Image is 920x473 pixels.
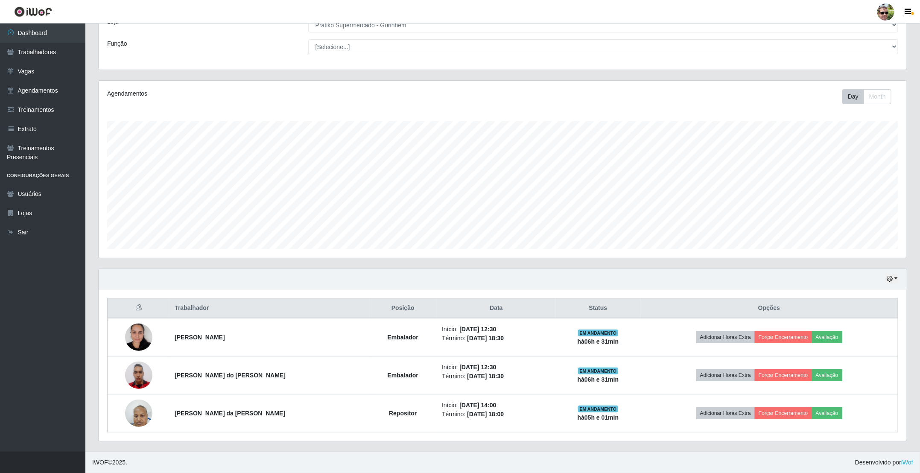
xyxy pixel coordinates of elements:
button: Avaliação [812,331,842,343]
span: EM ANDAMENTO [578,406,619,412]
span: EM ANDAMENTO [578,368,619,374]
strong: [PERSON_NAME] do [PERSON_NAME] [175,372,286,379]
th: Trabalhador [169,298,369,318]
strong: Repositor [389,410,417,417]
div: Toolbar with button groups [842,89,898,104]
img: 1714754537254.jpeg [125,319,152,355]
time: [DATE] 18:30 [467,335,504,342]
time: [DATE] 18:00 [467,411,504,418]
strong: Embalador [388,334,418,341]
li: Término: [442,334,551,343]
a: iWof [901,459,913,466]
time: [DATE] 12:30 [459,364,496,371]
strong: há 06 h e 31 min [578,376,619,383]
strong: há 06 h e 31 min [578,338,619,345]
th: Opções [640,298,898,318]
th: Posição [369,298,437,318]
li: Término: [442,410,551,419]
button: Day [842,89,864,104]
button: Forçar Encerramento [755,407,812,419]
label: Função [107,39,127,48]
time: [DATE] 14:00 [459,402,496,409]
th: Status [556,298,640,318]
button: Month [864,89,891,104]
li: Início: [442,363,551,372]
button: Forçar Encerramento [755,331,812,343]
li: Término: [442,372,551,381]
li: Início: [442,325,551,334]
span: IWOF [92,459,108,466]
div: Agendamentos [107,89,429,98]
img: 1747520366813.jpeg [125,357,152,393]
div: First group [842,89,891,104]
button: Adicionar Horas Extra [696,369,755,381]
span: EM ANDAMENTO [578,330,619,336]
strong: [PERSON_NAME] [175,334,225,341]
strong: [PERSON_NAME] da [PERSON_NAME] [175,410,285,417]
time: [DATE] 12:30 [459,326,496,333]
button: Avaliação [812,369,842,381]
img: 1752176484372.jpeg [125,395,152,431]
button: Forçar Encerramento [755,369,812,381]
button: Adicionar Horas Extra [696,331,755,343]
span: © 2025 . [92,458,127,467]
strong: Embalador [388,372,418,379]
button: Avaliação [812,407,842,419]
li: Início: [442,401,551,410]
strong: há 05 h e 01 min [578,414,619,421]
th: Data [437,298,556,318]
img: CoreUI Logo [14,6,52,17]
button: Adicionar Horas Extra [696,407,755,419]
span: Desenvolvido por [855,458,913,467]
time: [DATE] 18:30 [467,373,504,380]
